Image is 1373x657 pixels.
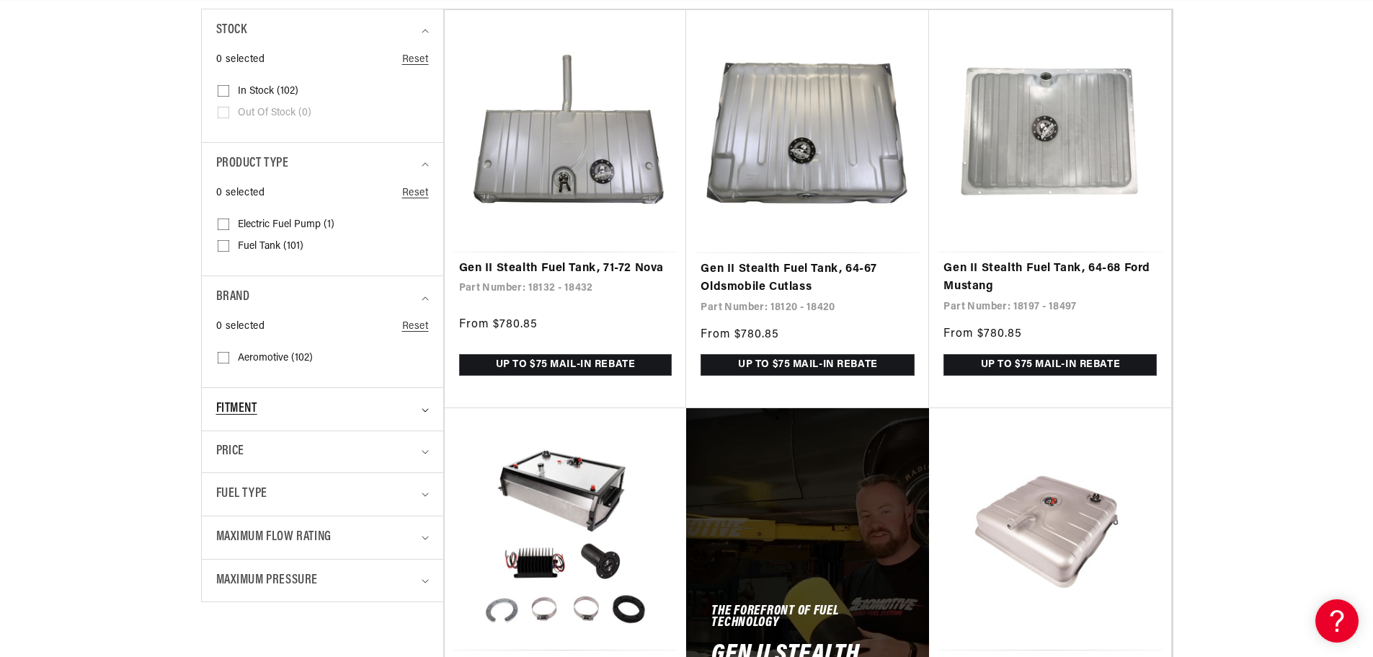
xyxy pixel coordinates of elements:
[711,607,904,630] h5: The forefront of fuel technology
[701,260,915,297] a: Gen II Stealth Fuel Tank, 64-67 Oldsmobile Cutlass
[238,85,298,98] span: In stock (102)
[216,484,267,505] span: Fuel Type
[216,527,332,548] span: Maximum Flow Rating
[402,185,429,201] a: Reset
[402,319,429,335] a: Reset
[459,260,672,278] a: Gen II Stealth Fuel Tank, 71-72 Nova
[216,570,319,591] span: Maximum Pressure
[216,143,429,185] summary: Product type (0 selected)
[216,287,250,308] span: Brand
[216,442,244,462] span: Price
[238,219,334,232] span: Electric Fuel Pump (1)
[943,260,1157,296] a: Gen II Stealth Fuel Tank, 64-68 Ford Mustang
[216,473,429,516] summary: Fuel Type (0 selected)
[238,107,311,120] span: Out of stock (0)
[238,240,303,253] span: Fuel Tank (101)
[238,352,313,365] span: Aeromotive (102)
[216,560,429,602] summary: Maximum Pressure (0 selected)
[216,185,265,201] span: 0 selected
[216,516,429,559] summary: Maximum Flow Rating (0 selected)
[216,399,257,420] span: Fitment
[216,20,247,41] span: Stock
[216,9,429,52] summary: Stock (0 selected)
[216,276,429,319] summary: Brand (0 selected)
[216,319,265,335] span: 0 selected
[216,431,429,472] summary: Price
[402,52,429,68] a: Reset
[216,388,429,431] summary: Fitment (0 selected)
[216,154,289,175] span: Product type
[216,52,265,68] span: 0 selected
